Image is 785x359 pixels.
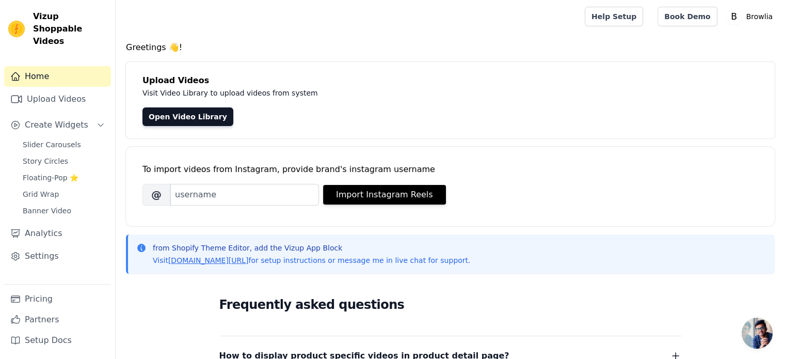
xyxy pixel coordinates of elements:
[17,170,111,185] a: Floating-Pop ⭐
[323,185,446,205] button: Import Instagram Reels
[658,7,717,26] a: Book Demo
[17,187,111,201] a: Grid Wrap
[4,89,111,110] a: Upload Videos
[17,137,111,152] a: Slider Carousels
[23,139,81,150] span: Slider Carousels
[142,87,605,99] p: Visit Video Library to upload videos from system
[742,318,773,349] div: Ouvrir le chat
[4,115,111,135] button: Create Widgets
[153,243,470,253] p: from Shopify Theme Editor, add the Vizup App Block
[219,294,682,315] h2: Frequently asked questions
[731,11,737,22] text: B
[4,330,111,351] a: Setup Docs
[142,107,233,126] a: Open Video Library
[4,309,111,330] a: Partners
[153,255,470,266] p: Visit for setup instructions or message me in live chat for support.
[23,189,59,199] span: Grid Wrap
[142,163,758,176] div: To import videos from Instagram, provide brand's instagram username
[23,156,68,166] span: Story Circles
[168,256,249,264] a: [DOMAIN_NAME][URL]
[17,204,111,218] a: Banner Video
[25,119,88,131] span: Create Widgets
[23,206,71,216] span: Banner Video
[4,66,111,87] a: Home
[742,7,777,26] p: Browlia
[8,21,25,37] img: Vizup
[4,246,111,267] a: Settings
[170,184,319,206] input: username
[4,223,111,244] a: Analytics
[4,289,111,309] a: Pricing
[23,173,78,183] span: Floating-Pop ⭐
[126,41,775,54] h4: Greetings 👋!
[17,154,111,168] a: Story Circles
[142,184,170,206] span: @
[142,74,758,87] h4: Upload Videos
[726,7,777,26] button: B Browlia
[585,7,643,26] a: Help Setup
[33,10,107,48] span: Vizup Shoppable Videos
